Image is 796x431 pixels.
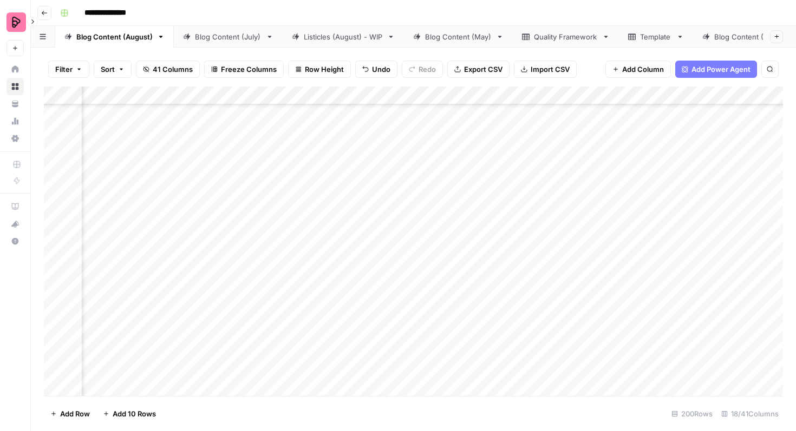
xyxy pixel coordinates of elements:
button: What's new? [6,215,24,233]
span: Undo [372,64,390,75]
a: Blog Content (July) [174,26,283,48]
span: Add 10 Rows [113,408,156,419]
div: Quality Framework [534,31,598,42]
button: Add Power Agent [675,61,757,78]
a: Quality Framework [513,26,619,48]
button: Import CSV [514,61,577,78]
a: AirOps Academy [6,198,24,215]
div: Blog Content (August) [76,31,153,42]
button: Add 10 Rows [96,405,162,422]
button: Add Column [605,61,671,78]
span: Row Height [305,64,344,75]
span: Add Column [622,64,664,75]
button: Help + Support [6,233,24,250]
span: Sort [101,64,115,75]
span: Export CSV [464,64,503,75]
span: Add Power Agent [691,64,751,75]
span: Add Row [60,408,90,419]
a: Blog Content (May) [404,26,513,48]
a: Usage [6,112,24,130]
div: Blog Content (July) [195,31,262,42]
button: Freeze Columns [204,61,284,78]
span: 41 Columns [153,64,193,75]
span: Import CSV [531,64,570,75]
div: Template [640,31,672,42]
a: Blog Content (August) [55,26,174,48]
button: Undo [355,61,397,78]
button: Workspace: Preply [6,9,24,36]
a: Template [619,26,693,48]
button: Redo [402,61,443,78]
span: Redo [419,64,436,75]
a: Your Data [6,95,24,112]
div: 200 Rows [667,405,717,422]
div: Blog Content (May) [425,31,492,42]
button: Filter [48,61,89,78]
a: Listicles (August) - WIP [283,26,404,48]
button: 41 Columns [136,61,200,78]
button: Add Row [44,405,96,422]
div: What's new? [7,216,23,232]
span: Freeze Columns [221,64,277,75]
div: 18/41 Columns [717,405,783,422]
div: Listicles (August) - WIP [304,31,383,42]
a: Settings [6,130,24,147]
button: Export CSV [447,61,510,78]
div: Blog Content (April) [714,31,781,42]
button: Sort [94,61,132,78]
button: Row Height [288,61,351,78]
img: Preply Logo [6,12,26,32]
a: Browse [6,78,24,95]
a: Home [6,61,24,78]
span: Filter [55,64,73,75]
